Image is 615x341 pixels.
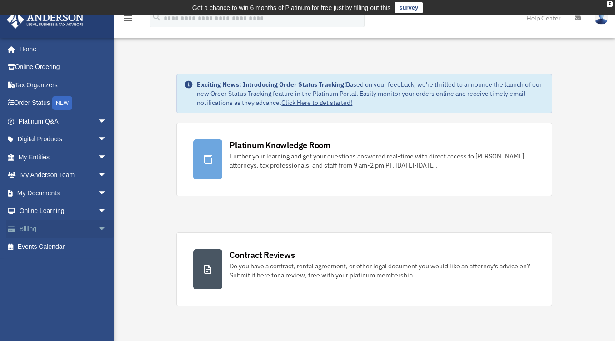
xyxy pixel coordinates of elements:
[6,112,120,130] a: Platinum Q&Aarrow_drop_down
[98,166,116,185] span: arrow_drop_down
[6,130,120,148] a: Digital Productsarrow_drop_down
[98,130,116,149] span: arrow_drop_down
[6,238,120,256] a: Events Calendar
[395,2,423,13] a: survey
[230,152,535,170] div: Further your learning and get your questions answered real-time with direct access to [PERSON_NAM...
[152,12,162,22] i: search
[98,112,116,131] span: arrow_drop_down
[192,2,391,13] div: Get a chance to win 6 months of Platinum for free just by filling out this
[6,202,120,220] a: Online Learningarrow_drop_down
[6,58,120,76] a: Online Ordering
[98,202,116,221] span: arrow_drop_down
[176,232,552,306] a: Contract Reviews Do you have a contract, rental agreement, or other legal document you would like...
[197,80,346,89] strong: Exciting News: Introducing Order Status Tracking!
[123,16,134,24] a: menu
[607,1,613,7] div: close
[595,11,608,25] img: User Pic
[6,220,120,238] a: Billingarrow_drop_down
[123,13,134,24] i: menu
[4,11,86,29] img: Anderson Advisors Platinum Portal
[98,148,116,167] span: arrow_drop_down
[52,96,72,110] div: NEW
[98,220,116,238] span: arrow_drop_down
[197,80,544,107] div: Based on your feedback, we're thrilled to announce the launch of our new Order Status Tracking fe...
[176,123,552,196] a: Platinum Knowledge Room Further your learning and get your questions answered real-time with dire...
[6,40,116,58] a: Home
[6,166,120,184] a: My Anderson Teamarrow_drop_down
[281,99,352,107] a: Click Here to get started!
[6,184,120,202] a: My Documentsarrow_drop_down
[230,139,330,151] div: Platinum Knowledge Room
[6,148,120,166] a: My Entitiesarrow_drop_down
[6,76,120,94] a: Tax Organizers
[230,262,535,280] div: Do you have a contract, rental agreement, or other legal document you would like an attorney's ad...
[6,94,120,113] a: Order StatusNEW
[98,184,116,203] span: arrow_drop_down
[230,249,295,261] div: Contract Reviews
